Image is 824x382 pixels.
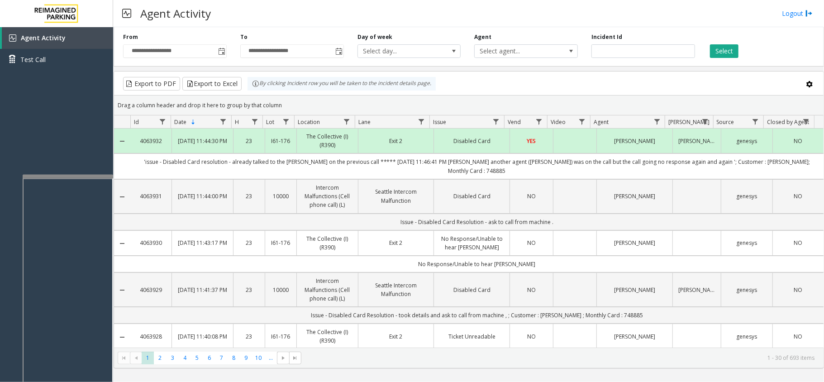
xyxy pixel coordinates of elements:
td: Issue - Disabled Card Resolution - took details and ask to call from machine , ; Customer : [PERS... [130,307,824,324]
span: NO [527,192,536,200]
a: 4063932 [136,137,166,145]
span: Go to the next page [277,352,289,364]
a: Exit 2 [364,332,429,341]
a: 4063928 [136,332,166,341]
a: I61-176 [271,239,291,247]
label: Incident Id [591,33,622,41]
h3: Agent Activity [136,2,215,24]
div: Data table [114,115,824,348]
a: [DATE] 11:44:30 PM [177,137,228,145]
a: NO [515,239,548,247]
a: NO [515,286,548,294]
label: From [123,33,138,41]
a: [PERSON_NAME] [602,239,667,247]
a: 4063929 [136,286,166,294]
a: [PERSON_NAME] [678,137,716,145]
a: genesys [727,137,767,145]
a: [DATE] 11:41:37 PM [177,286,228,294]
span: Toggle popup [216,45,226,57]
span: Issue [433,118,446,126]
button: Export to Excel [182,77,242,91]
a: 4063931 [136,192,166,201]
span: Go to the last page [292,354,299,362]
a: YES [515,137,548,145]
a: Ticket Unreadable [439,332,504,341]
span: NO [527,239,536,247]
a: Intercom Malfunctions (Cell phone call) (L) [302,183,352,210]
a: Exit 2 [364,137,429,145]
a: genesys [727,286,767,294]
div: Drag a column header and drop it here to group by that column [114,97,824,113]
a: I61-176 [271,332,291,341]
span: Page 10 [252,352,265,364]
a: [DATE] 11:43:17 PM [177,239,228,247]
span: Page 5 [191,352,203,364]
span: Page 1 [142,352,154,364]
span: Select day... [358,45,440,57]
span: Page 3 [167,352,179,364]
span: Select agent... [475,45,557,57]
span: H [235,118,239,126]
a: Video Filter Menu [576,115,588,128]
span: NO [794,239,802,247]
span: Location [298,118,320,126]
a: The Collective (I) (R390) [302,234,352,252]
span: Closed by Agent [767,118,809,126]
a: No Response/Unable to hear [PERSON_NAME] [439,234,504,252]
a: Source Filter Menu [749,115,762,128]
span: YES [527,137,536,145]
a: NO [778,137,818,145]
span: Lot [267,118,275,126]
img: pageIcon [122,2,131,24]
a: Collapse Details [114,286,130,294]
span: Id [134,118,139,126]
td: No Response/Unable to hear [PERSON_NAME] [130,256,824,272]
span: Date [174,118,186,126]
a: genesys [727,239,767,247]
span: NO [794,192,802,200]
span: Page 6 [203,352,215,364]
a: Collapse Details [114,334,130,341]
span: NO [527,286,536,294]
a: genesys [727,192,767,201]
a: NO [515,332,548,341]
a: Exit 2 [364,239,429,247]
a: [PERSON_NAME] [602,192,667,201]
a: 4063930 [136,239,166,247]
td: 'issue - Disabled Card resolution - already talked to the [PERSON_NAME] on the previous call ****... [130,153,824,179]
a: Collapse Details [114,138,130,145]
a: [PERSON_NAME] [602,332,667,341]
span: Toggle popup [333,45,343,57]
label: Day of week [357,33,393,41]
a: Vend Filter Menu [533,115,545,128]
span: Test Call [20,55,46,64]
span: Page 7 [215,352,228,364]
a: NO [778,192,818,201]
td: Issue - Disabled Card Resolution - ask to call from machine . [130,214,824,230]
a: Location Filter Menu [341,115,353,128]
a: Disabled Card [439,137,504,145]
a: The Collective (I) (R390) [302,132,352,149]
a: Agent Activity [2,27,113,49]
div: By clicking Incident row you will be taken to the incident details page. [248,77,436,91]
span: Sortable [190,119,197,126]
a: The Collective (I) (R390) [302,328,352,345]
img: infoIcon.svg [252,80,259,87]
a: NO [778,332,818,341]
a: Seattle Intercom Malfunction [364,187,429,205]
span: NO [794,286,802,294]
a: 10000 [271,286,291,294]
a: 23 [239,332,259,341]
a: Disabled Card [439,286,504,294]
a: Seattle Intercom Malfunction [364,281,429,298]
a: [DATE] 11:44:00 PM [177,192,228,201]
a: [PERSON_NAME] [602,137,667,145]
a: Collapse Details [114,240,130,247]
span: NO [794,137,802,145]
span: Agent [594,118,609,126]
button: Select [710,44,738,58]
a: Lot Filter Menu [280,115,292,128]
span: [PERSON_NAME] [669,118,710,126]
a: H Filter Menu [248,115,261,128]
a: NO [778,239,818,247]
